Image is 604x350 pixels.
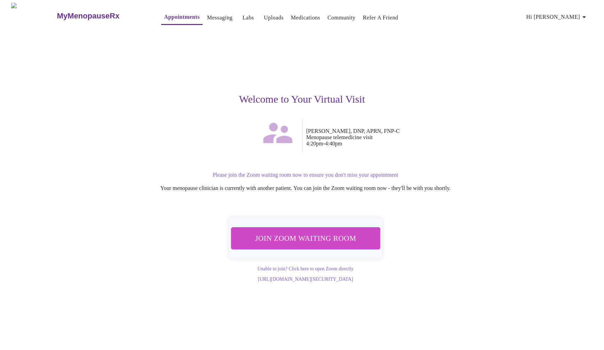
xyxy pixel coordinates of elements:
[526,12,588,22] span: Hi [PERSON_NAME]
[56,4,147,28] a: MyMenopauseRx
[291,13,320,23] a: Medications
[95,185,517,191] p: Your menopause clinician is currently with another patient. You can join the Zoom waiting room no...
[164,12,199,22] a: Appointments
[363,13,398,23] a: Refer a Friend
[243,13,254,23] a: Labs
[261,11,287,25] button: Uploads
[328,13,356,23] a: Community
[240,232,371,245] span: Join Zoom Waiting Room
[258,277,353,282] a: [URL][DOMAIN_NAME][SECURITY_DATA]
[11,3,56,29] img: MyMenopauseRx Logo
[257,266,353,271] a: Unable to join? Click here to open Zoom directly
[524,10,591,24] button: Hi [PERSON_NAME]
[161,10,202,25] button: Appointments
[306,128,517,147] p: [PERSON_NAME], DNP, APRN, FNP-C Menopause telemedicine visit 4:20pm - 4:40pm
[88,93,517,105] h3: Welcome to Your Virtual Visit
[264,13,284,23] a: Uploads
[325,11,359,25] button: Community
[360,11,401,25] button: Refer a Friend
[230,227,381,249] button: Join Zoom Waiting Room
[57,11,120,21] h3: MyMenopauseRx
[237,11,259,25] button: Labs
[95,172,517,178] p: Please join the Zoom waiting room now to ensure you don't miss your appointment
[204,11,235,25] button: Messaging
[288,11,323,25] button: Medications
[207,13,233,23] a: Messaging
